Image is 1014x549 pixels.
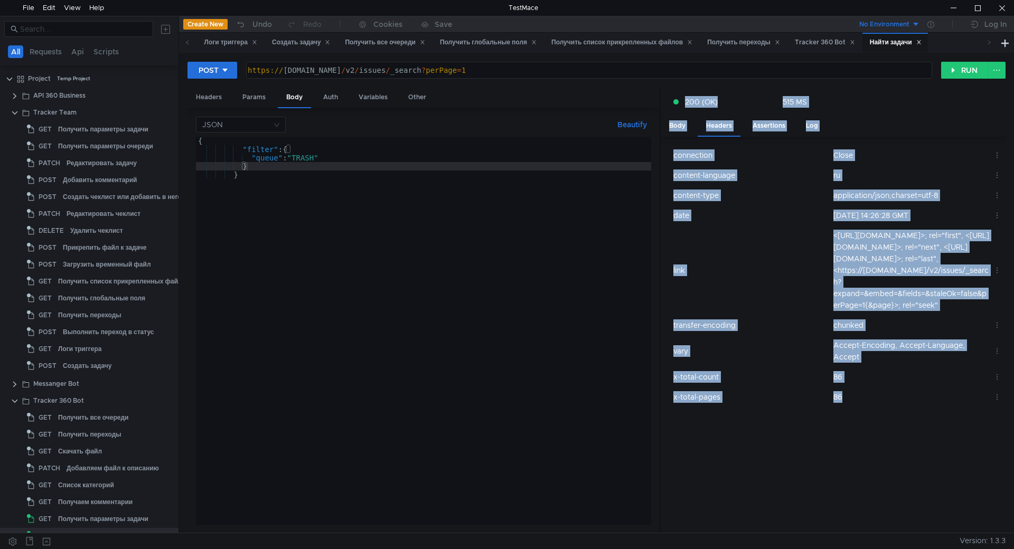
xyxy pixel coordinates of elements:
[39,427,52,442] span: GET
[829,335,989,367] td: Accept-Encoding, Accept-Language, Accept
[373,18,402,31] div: Cookies
[669,225,829,315] td: link
[829,205,989,225] td: [DATE] 14:26:28 GMT
[33,88,86,103] div: API 360 Business
[33,376,79,392] div: Messanger Bot
[669,185,829,205] td: content-type
[669,367,829,387] td: x-total-count
[199,64,219,76] div: POST
[58,307,121,323] div: Получить переходы
[685,96,718,108] span: 200 (OK)
[39,477,52,493] span: GET
[859,20,909,30] div: No Environment
[707,37,780,48] div: Получить переходы
[669,387,829,407] td: x-total-pages
[39,410,52,425] span: GET
[551,37,692,48] div: Получить список прикрепленных файлов
[39,172,57,188] span: POST
[39,358,57,374] span: POST
[39,206,60,222] span: PATCH
[39,155,60,171] span: PATCH
[187,62,237,79] button: POST
[58,494,133,510] div: Получаем комментарии
[829,145,989,165] td: Close
[58,290,145,306] div: Получить глобальные поля
[435,21,452,28] div: Save
[941,62,988,79] button: RUN
[847,16,920,33] button: No Environment
[39,257,57,272] span: POST
[272,37,330,48] div: Создать задачу
[315,88,346,107] div: Auth
[20,23,147,35] input: Search...
[187,88,230,107] div: Headers
[204,37,257,48] div: Логи триггера
[39,528,57,544] span: POST
[234,88,274,107] div: Params
[8,45,23,58] button: All
[58,511,148,527] div: Получить параметры задачи
[613,118,651,131] button: Beautify
[870,37,922,48] div: Найти задачи
[68,45,87,58] button: Api
[829,387,989,407] td: 86
[39,223,64,239] span: DELETE
[58,273,190,289] div: Получить список прикрепленных файлов
[39,494,52,510] span: GET
[63,528,105,544] div: Найти задачи
[70,223,123,239] div: Удалить чеклист
[829,225,989,315] td: <[URL][DOMAIN_NAME]>; rel="first", <[URL][DOMAIN_NAME]>; rel="next", <[URL][DOMAIN_NAME]>; rel="l...
[58,121,148,137] div: Получить параметры задачи
[669,315,829,335] td: transfer-encoding
[63,240,147,255] div: Прикрепить файл к задаче
[90,45,122,58] button: Scripts
[984,18,1007,31] div: Log In
[829,165,989,185] td: ru
[58,427,121,442] div: Получить переходы
[58,410,129,425] div: Получить все очереди
[39,511,52,527] span: GET
[795,37,855,48] div: Tracker 360 Bot
[400,88,435,107] div: Other
[63,189,206,205] div: Создать чеклист или добавить в него пункты
[63,172,137,188] div: Добавить комментарий
[58,477,114,493] div: Список категорий
[669,165,829,185] td: content-language
[58,138,153,154] div: Получить параметры очереди
[744,116,794,136] div: Assertions
[33,105,77,120] div: Tracker Team
[345,37,425,48] div: Получить все очереди
[829,367,989,387] td: 86
[228,16,279,32] button: Undo
[33,393,84,409] div: Tracker 360 Bot
[39,290,52,306] span: GET
[63,358,111,374] div: Создать задачу
[669,335,829,367] td: vary
[661,116,694,136] div: Body
[39,273,52,289] span: GET
[440,37,537,48] div: Получить глобальные поля
[303,18,322,31] div: Redo
[58,341,101,357] div: Логи триггера
[63,324,154,340] div: Выполнить переход в статус
[829,315,989,335] td: chunked
[63,257,151,272] div: Загрузить временный файл
[829,185,989,205] td: application/json;charset=utf-8
[279,16,329,32] button: Redo
[67,460,159,476] div: Добавляем файл к описанию
[28,71,51,87] div: Project
[39,341,52,357] span: GET
[39,460,60,476] span: PATCH
[669,205,829,225] td: date
[67,206,140,222] div: Редактировать чеклист
[39,443,52,459] span: GET
[698,116,740,137] div: Headers
[278,88,311,108] div: Body
[57,71,90,87] div: Temp Project
[39,121,52,137] span: GET
[39,189,57,205] span: POST
[26,45,65,58] button: Requests
[783,97,807,107] div: 515 MS
[252,18,272,31] div: Undo
[669,145,829,165] td: connection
